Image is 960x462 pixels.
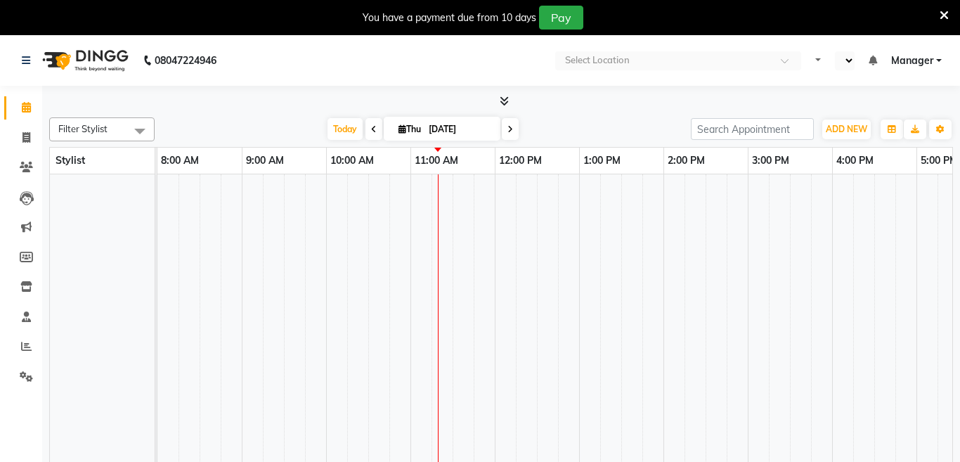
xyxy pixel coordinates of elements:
input: Search Appointment [691,118,814,140]
button: ADD NEW [822,120,871,139]
div: Select Location [565,53,630,68]
span: Stylist [56,154,85,167]
a: 8:00 AM [157,150,202,171]
img: logo [36,41,132,80]
a: 11:00 AM [411,150,462,171]
a: 4:00 PM [833,150,877,171]
a: 3:00 PM [748,150,793,171]
span: Thu [395,124,424,134]
a: 1:00 PM [580,150,624,171]
span: ADD NEW [826,124,867,134]
div: You have a payment due from 10 days [363,11,536,25]
a: 2:00 PM [664,150,708,171]
input: 2025-09-04 [424,119,495,140]
a: 12:00 PM [495,150,545,171]
span: Filter Stylist [58,123,108,134]
b: 08047224946 [155,41,216,80]
span: Manager [891,53,933,68]
span: Today [327,118,363,140]
a: 9:00 AM [242,150,287,171]
button: Pay [539,6,583,30]
a: 10:00 AM [327,150,377,171]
